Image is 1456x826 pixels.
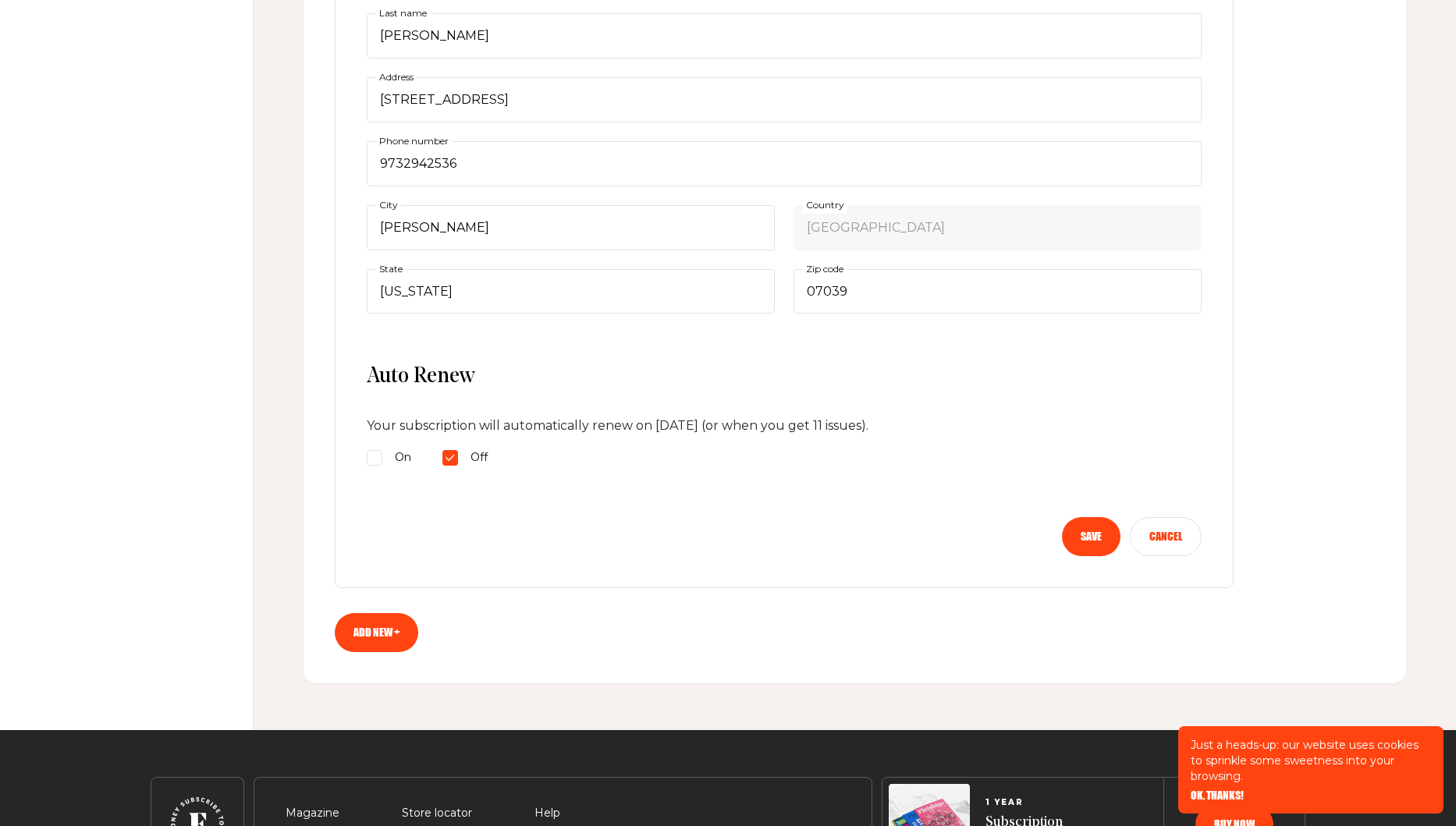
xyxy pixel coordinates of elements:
span: Off [471,448,488,467]
input: Phone number [367,141,1202,186]
label: City [376,196,401,213]
button: Cancel [1130,517,1202,556]
label: State [376,260,406,277]
p: Just a heads-up: our website uses cookies to sprinkle some sweetness into your browsing. [1191,737,1431,784]
span: On [395,448,411,467]
label: Zip code [803,260,847,277]
span: Auto Renew [367,363,1202,391]
label: Phone number [376,133,452,150]
span: Magazine [286,804,339,823]
input: Last name [367,13,1202,58]
input: City [367,205,775,250]
p: Your subscription will automatically renew on [DATE] (or when you get 11 issues) . [367,416,1202,436]
label: Country [803,196,847,213]
span: Store locator [402,804,472,823]
input: On [367,450,382,466]
input: Zip code [794,269,1202,314]
select: State [367,269,775,314]
button: OK, THANKS! [1191,790,1244,801]
select: Country [794,205,1202,250]
label: Last name [376,5,430,22]
button: Save [1062,517,1120,556]
input: Off [442,450,458,466]
label: Address [376,69,417,86]
span: 1 YEAR [985,798,1063,807]
input: Address [367,77,1202,122]
a: Magazine [286,806,339,820]
a: Add new + [335,613,418,652]
span: Help [534,804,560,823]
a: Store locator [402,806,472,820]
a: Help [534,806,560,820]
